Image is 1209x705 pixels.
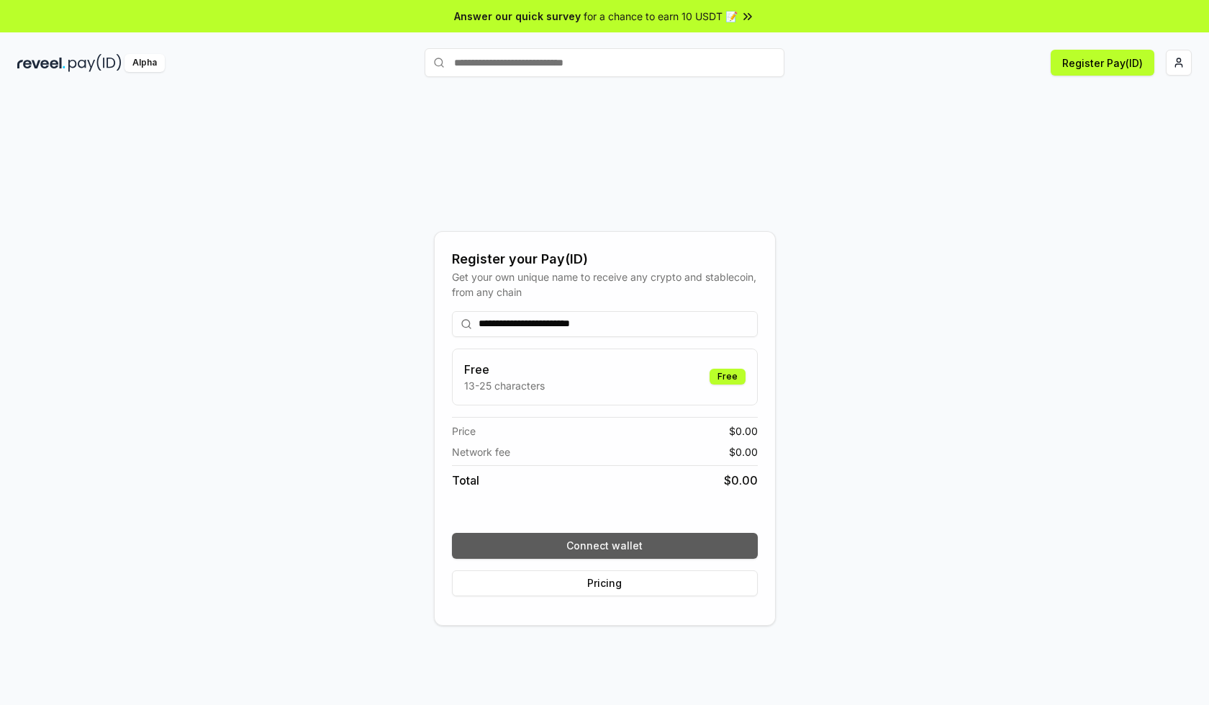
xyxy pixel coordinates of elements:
span: for a chance to earn 10 USDT 📝 [584,9,738,24]
span: Total [452,472,479,489]
button: Register Pay(ID) [1051,50,1154,76]
span: Answer our quick survey [454,9,581,24]
div: Free [710,369,746,385]
img: pay_id [68,54,122,72]
div: Alpha [124,54,165,72]
p: 13-25 characters [464,378,545,393]
span: $ 0.00 [724,472,758,489]
img: reveel_dark [17,54,65,72]
span: Price [452,423,476,439]
h3: Free [464,361,545,378]
button: Pricing [452,570,758,596]
div: Get your own unique name to receive any crypto and stablecoin, from any chain [452,269,758,300]
button: Connect wallet [452,533,758,559]
span: $ 0.00 [729,423,758,439]
span: $ 0.00 [729,444,758,459]
div: Register your Pay(ID) [452,249,758,269]
span: Network fee [452,444,510,459]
